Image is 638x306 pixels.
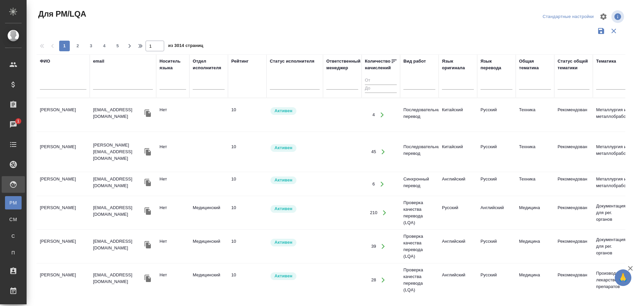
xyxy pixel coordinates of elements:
p: Активен [274,145,292,151]
button: Открыть работы [375,108,389,122]
td: Техника [516,140,554,163]
div: 45 [371,149,376,155]
td: Рекомендован [554,235,593,258]
div: ФИО [40,58,50,65]
p: [EMAIL_ADDRESS][DOMAIN_NAME] [93,272,143,285]
div: split button [541,12,595,22]
span: 3 [86,43,96,49]
a: С [5,229,22,243]
button: Открыть работы [378,206,391,220]
div: перевод идеальный/почти идеальный. Ни редактор, ни корректор не нужен [231,238,263,245]
p: [PERSON_NAME][EMAIL_ADDRESS][DOMAIN_NAME] [93,142,143,162]
button: 5 [112,41,123,51]
button: Сбросить фильтры [607,25,620,37]
button: Скопировать [143,206,153,216]
td: Металлургия и металлобработка [593,103,631,127]
td: Английский [439,268,477,292]
td: Китайский [439,140,477,163]
td: Русский [477,235,516,258]
span: С [8,233,18,239]
td: Нет [156,140,189,163]
button: 4 [99,41,110,51]
td: Рекомендован [554,103,593,127]
p: Активен [274,239,292,246]
td: Последовательный перевод [400,103,439,127]
p: [EMAIL_ADDRESS][DOMAIN_NAME] [93,107,143,120]
div: перевод идеальный/почти идеальный. Ни редактор, ни корректор не нужен [231,204,263,211]
div: Рядовой исполнитель: назначай с учетом рейтинга [270,204,320,213]
td: Проверка качества перевода (LQA) [400,230,439,263]
div: 39 [371,243,376,250]
button: Открыть работы [376,145,390,159]
td: Производство лекарственных препаратов [593,267,631,293]
td: Рекомендован [554,268,593,292]
td: Нет [156,201,189,224]
span: 5 [112,43,123,49]
div: Рядовой исполнитель: назначай с учетом рейтинга [270,144,320,153]
td: Медицина [516,235,554,258]
button: Скопировать [143,240,153,250]
div: перевод идеальный/почти идеальный. Ни редактор, ни корректор не нужен [231,272,263,278]
button: Скопировать [143,147,153,157]
div: Рядовой исполнитель: назначай с учетом рейтинга [270,272,320,281]
td: Рекомендован [554,172,593,196]
td: Техника [516,172,554,196]
a: CM [5,213,22,226]
div: email [93,58,104,65]
td: Медицинский [189,201,228,224]
div: перевод идеальный/почти идеальный. Ни редактор, ни корректор не нужен [231,144,263,150]
div: перевод идеальный/почти идеальный. Ни редактор, ни корректор не нужен [231,176,263,182]
a: PM [5,196,22,209]
button: Открыть работы [376,273,390,287]
div: Ответственный менеджер [326,58,361,71]
button: Сохранить фильтры [595,25,607,37]
td: Документация для рег. органов [593,199,631,226]
td: Металлургия и металлобработка [593,140,631,163]
td: Русский [439,201,477,224]
td: Русский [477,172,516,196]
div: перевод идеальный/почти идеальный. Ни редактор, ни корректор не нужен [231,107,263,113]
span: Настроить таблицу [595,9,611,25]
td: Документация для рег. органов [593,233,631,260]
div: Рядовой исполнитель: назначай с учетом рейтинга [270,176,320,185]
td: Нет [156,268,189,292]
div: Рейтинг [231,58,249,65]
span: из 3014 страниц [168,42,203,51]
td: Русский [477,268,516,292]
td: [PERSON_NAME] [37,201,90,224]
td: [PERSON_NAME] [37,235,90,258]
td: Медицина [516,201,554,224]
td: Медицинский [189,268,228,292]
div: Тематика [596,58,616,65]
p: [EMAIL_ADDRESS][DOMAIN_NAME] [93,176,143,189]
div: 6 [372,181,375,187]
td: Английский [477,201,516,224]
div: Статус исполнителя [270,58,314,65]
span: 2 [72,43,83,49]
td: Медицинский [189,235,228,258]
a: 1 [2,116,25,133]
span: 🙏 [617,271,629,285]
td: Металлургия и металлобработка [593,172,631,196]
div: Общая тематика [519,58,551,71]
div: Носитель языка [159,58,186,71]
span: 4 [99,43,110,49]
td: Проверка качества перевода (LQA) [400,263,439,297]
div: Количество начислений [365,58,391,71]
button: Открыть работы [375,177,389,191]
span: Посмотреть информацию [611,10,625,23]
button: 🙏 [615,269,631,286]
p: Активен [274,108,292,114]
td: Синхронный перевод [400,172,439,196]
span: CM [8,216,18,223]
button: 2 [72,41,83,51]
p: Активен [274,177,292,183]
td: Нет [156,172,189,196]
p: Активен [274,205,292,212]
div: 210 [370,209,377,216]
td: [PERSON_NAME] [37,268,90,292]
p: Активен [274,273,292,279]
span: П [8,249,18,256]
div: Рядовой исполнитель: назначай с учетом рейтинга [270,238,320,247]
div: Вид работ [403,58,426,65]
